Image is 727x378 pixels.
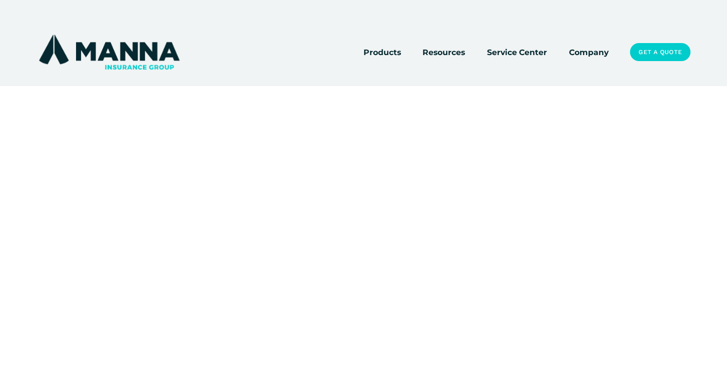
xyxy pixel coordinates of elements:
a: folder dropdown [422,45,465,59]
a: Company [569,45,608,59]
a: folder dropdown [363,45,401,59]
span: Resources [422,46,465,59]
img: Manna Insurance Group [36,33,182,72]
span: Products [363,46,401,59]
a: Get a Quote [630,43,690,61]
a: Service Center [487,45,547,59]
